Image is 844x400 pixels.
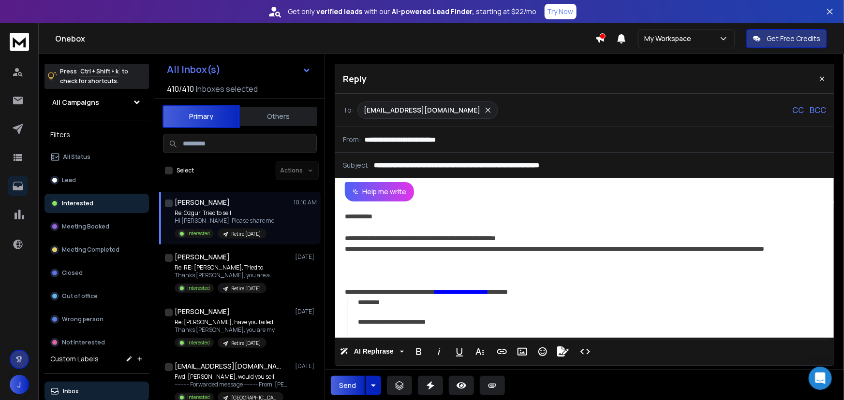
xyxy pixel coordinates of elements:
[513,342,532,361] button: Insert Image (Ctrl+P)
[44,171,149,190] button: Lead
[187,339,210,346] p: Interested
[175,361,281,371] h1: [EMAIL_ADDRESS][DOMAIN_NAME]
[44,147,149,167] button: All Status
[533,342,552,361] button: Emoticons
[10,33,29,51] img: logo
[231,285,261,292] p: Retire [DATE]
[44,194,149,213] button: Interested
[79,66,120,77] span: Ctrl + Shift + k
[493,342,511,361] button: Insert Link (Ctrl+K)
[392,7,474,16] strong: AI-powered Lead Finder,
[167,65,221,74] h1: All Inbox(s)
[175,264,270,271] p: Re: RE: [PERSON_NAME], Tried to
[450,342,469,361] button: Underline (Ctrl+U)
[62,292,98,300] p: Out of office
[62,269,83,277] p: Closed
[338,342,406,361] button: AI Rephrase
[767,34,820,43] p: Get Free Credits
[343,72,367,86] p: Reply
[187,230,210,237] p: Interested
[175,209,274,217] p: Re: Ozgur, Tried to sell
[44,310,149,329] button: Wrong person
[231,230,261,238] p: Retire [DATE]
[175,373,291,381] p: Fwd: [PERSON_NAME], would you sell
[810,104,826,116] p: BCC
[163,105,240,128] button: Primary
[295,308,317,315] p: [DATE]
[177,167,194,174] label: Select
[175,271,270,279] p: Thanks [PERSON_NAME], you are a
[44,128,149,142] h3: Filters
[63,153,90,161] p: All Status
[175,381,291,388] p: ---------- Forwarded message --------- From: [PERSON_NAME]
[62,315,104,323] p: Wrong person
[343,135,361,144] p: From:
[175,252,230,262] h1: [PERSON_NAME]
[52,98,99,107] h1: All Campaigns
[331,376,365,395] button: Send
[345,182,414,201] button: Help me write
[295,362,317,370] p: [DATE]
[288,7,537,16] p: Get only with our starting at $22/mo
[10,375,29,394] button: J
[44,217,149,236] button: Meeting Booked
[746,29,827,48] button: Get Free Credits
[343,105,354,115] p: To:
[44,240,149,259] button: Meeting Completed
[352,347,396,356] span: AI Rephrase
[644,34,695,43] p: My Workspace
[410,342,428,361] button: Bold (Ctrl+B)
[343,160,370,170] p: Subject:
[175,198,230,207] h1: [PERSON_NAME]
[576,342,594,361] button: Code View
[44,333,149,352] button: Not Interested
[62,176,76,184] p: Lead
[175,217,274,225] p: Hi [PERSON_NAME], Please share me
[62,200,93,207] p: Interested
[317,7,363,16] strong: verified leads
[548,7,574,16] p: Try Now
[159,60,319,79] button: All Inbox(s)
[62,223,109,230] p: Meeting Booked
[60,67,128,86] p: Press to check for shortcuts.
[471,342,489,361] button: More Text
[44,93,149,112] button: All Campaigns
[554,342,572,361] button: Signature
[175,307,230,316] h1: [PERSON_NAME]
[55,33,595,44] h1: Onebox
[295,253,317,261] p: [DATE]
[196,83,258,95] h3: Inboxes selected
[167,83,194,95] span: 410 / 410
[430,342,448,361] button: Italic (Ctrl+I)
[63,387,79,395] p: Inbox
[364,105,480,115] p: [EMAIL_ADDRESS][DOMAIN_NAME]
[792,104,804,116] p: CC
[175,326,275,334] p: Thanks [PERSON_NAME], you are my
[294,199,317,206] p: 10:10 AM
[231,340,261,347] p: Retire [DATE]
[44,263,149,283] button: Closed
[62,246,119,254] p: Meeting Completed
[50,354,99,364] h3: Custom Labels
[545,4,577,19] button: Try Now
[175,318,275,326] p: Re: [PERSON_NAME], have you failed
[240,106,317,127] button: Others
[187,285,210,292] p: Interested
[809,367,832,390] div: Open Intercom Messenger
[44,286,149,306] button: Out of office
[62,339,105,346] p: Not Interested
